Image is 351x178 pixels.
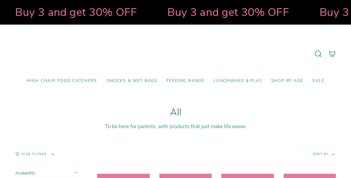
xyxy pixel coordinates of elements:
[162,74,209,88] a: Feeding Range
[166,78,204,84] span: Feeding Range
[165,5,287,20] strong: Buy 3 and get 30% OFF
[105,123,246,130] span: To be here for parents, with products that just make life easier
[27,78,97,84] span: High Chair Food Catchers
[123,34,228,74] a: Mumma’s Little Helpers
[297,145,351,164] button: Sort by
[209,74,266,88] a: Lunchware & Play
[102,74,162,88] a: Smocks & Wet Bags
[22,74,102,88] a: High Chair Food Catchers
[15,107,336,118] h1: All
[267,74,308,88] a: Shop by Age
[13,5,135,20] strong: Buy 3 and get 30% OFF
[15,170,35,176] span: Availability
[312,78,324,84] span: SALE
[106,78,158,84] span: Smocks & Wet Bags
[22,153,46,156] span: Hide Filters
[271,78,303,84] span: Shop by Age
[308,74,329,88] a: SALE
[15,170,78,178] summary: Availability
[313,152,329,156] span: Sort by
[213,78,262,84] span: Lunchware & Play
